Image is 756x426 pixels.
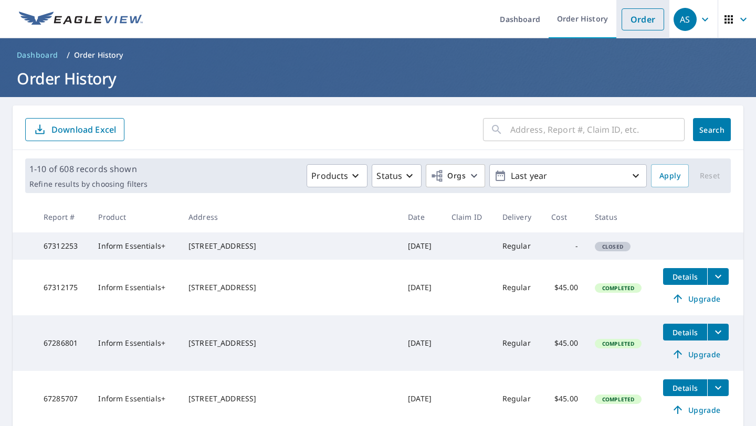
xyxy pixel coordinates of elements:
[307,164,367,187] button: Products
[90,232,180,260] td: Inform Essentials+
[13,47,62,63] a: Dashboard
[17,50,58,60] span: Dashboard
[701,125,722,135] span: Search
[188,282,391,293] div: [STREET_ADDRESS]
[510,115,685,144] input: Address, Report #, Claim ID, etc.
[669,292,722,305] span: Upgrade
[67,49,70,61] li: /
[376,169,402,182] p: Status
[669,383,701,393] span: Details
[426,164,485,187] button: Orgs
[90,315,180,371] td: Inform Essentials+
[663,290,729,307] a: Upgrade
[543,232,586,260] td: -
[596,340,640,347] span: Completed
[674,8,697,31] div: AS
[494,232,543,260] td: Regular
[90,201,180,232] th: Product
[35,232,90,260] td: 67312253
[622,8,664,30] a: Order
[180,201,400,232] th: Address
[663,379,707,396] button: detailsBtn-67285707
[400,315,443,371] td: [DATE]
[400,201,443,232] th: Date
[494,315,543,371] td: Regular
[663,324,707,340] button: detailsBtn-67286801
[707,324,729,340] button: filesDropdownBtn-67286801
[494,260,543,315] td: Regular
[651,164,689,187] button: Apply
[35,315,90,371] td: 67286801
[669,403,722,416] span: Upgrade
[543,260,586,315] td: $45.00
[90,260,180,315] td: Inform Essentials+
[659,169,680,183] span: Apply
[663,268,707,285] button: detailsBtn-67312175
[443,201,494,232] th: Claim ID
[35,260,90,315] td: 67312175
[693,118,731,141] button: Search
[543,201,586,232] th: Cost
[311,169,348,182] p: Products
[596,284,640,292] span: Completed
[586,201,655,232] th: Status
[29,179,148,189] p: Refine results by choosing filters
[669,327,701,337] span: Details
[707,268,729,285] button: filesDropdownBtn-67312175
[13,68,743,89] h1: Order History
[372,164,422,187] button: Status
[74,50,123,60] p: Order History
[19,12,143,27] img: EV Logo
[543,315,586,371] td: $45.00
[51,124,116,135] p: Download Excel
[663,401,729,418] a: Upgrade
[13,47,743,63] nav: breadcrumb
[430,169,466,183] span: Orgs
[400,260,443,315] td: [DATE]
[507,167,629,185] p: Last year
[188,338,391,348] div: [STREET_ADDRESS]
[663,346,729,363] a: Upgrade
[25,118,124,141] button: Download Excel
[29,163,148,175] p: 1-10 of 608 records shown
[596,243,629,250] span: Closed
[596,396,640,403] span: Completed
[400,232,443,260] td: [DATE]
[494,201,543,232] th: Delivery
[489,164,647,187] button: Last year
[669,272,701,282] span: Details
[35,201,90,232] th: Report #
[707,379,729,396] button: filesDropdownBtn-67285707
[188,393,391,404] div: [STREET_ADDRESS]
[188,241,391,251] div: [STREET_ADDRESS]
[669,348,722,360] span: Upgrade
